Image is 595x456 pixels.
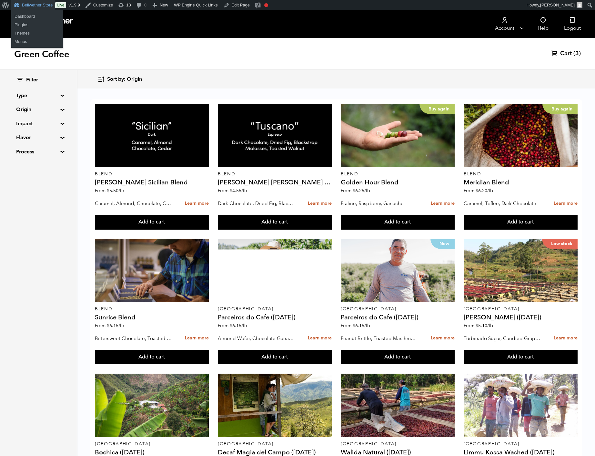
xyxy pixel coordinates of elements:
a: Learn more [185,197,209,211]
a: Learn more [308,331,332,345]
a: Learn more [431,331,455,345]
summary: Process [16,148,61,156]
p: Blend [95,307,209,311]
a: Buy again [464,104,578,167]
button: Add to cart [464,215,578,230]
span: /lb [364,188,370,194]
h1: Green Coffee [14,48,69,60]
div: Focus keyphrase not set [264,3,268,7]
p: [GEOGRAPHIC_DATA] [464,442,578,446]
a: Learn more [431,197,455,211]
p: [GEOGRAPHIC_DATA] [218,442,332,446]
bdi: 5.50 [107,188,124,194]
a: Cart (3) [551,50,581,57]
span: /lb [364,323,370,329]
summary: Flavor [16,134,61,141]
a: Logout [556,10,589,38]
a: New [341,239,455,302]
p: Praline, Raspberry, Ganache [341,199,418,208]
p: [GEOGRAPHIC_DATA] [95,442,209,446]
a: Help [530,10,556,38]
p: Caramel, Almond, Chocolate, Cedar [95,199,172,208]
button: Add to cart [341,350,455,365]
h4: Decaf Magia del Campo ([DATE]) [218,449,332,456]
h4: [PERSON_NAME] Sicilian Blend [95,179,209,186]
h4: Limmu Kossa Washed ([DATE]) [464,449,578,456]
span: /lb [118,188,124,194]
p: Bittersweet Chocolate, Toasted Marshmallow, Candied Orange, Praline [95,334,172,343]
p: Blend [95,172,209,176]
a: Low stock [464,239,578,302]
button: Add to cart [95,350,209,365]
p: New [430,239,455,249]
p: Turbinado Sugar, Candied Grapefruit, Spiced Plum [464,334,541,343]
p: Peanut Brittle, Toasted Marshmallow, Bittersweet Chocolate [341,334,418,343]
span: Cart [560,50,572,57]
span: $ [230,323,232,329]
span: [PERSON_NAME] [540,3,575,7]
h4: [PERSON_NAME] ([DATE]) [464,314,578,321]
button: Sort by: Origin [97,72,142,87]
p: [GEOGRAPHIC_DATA] [464,307,578,311]
bdi: 6.15 [107,323,124,329]
bdi: 6.20 [476,188,493,194]
a: Dashboard [11,12,63,21]
span: /lb [487,323,493,329]
button: Add to cart [95,215,209,230]
span: From [464,323,493,329]
button: Add to cart [464,350,578,365]
span: $ [353,323,355,329]
summary: Origin [16,106,61,113]
span: Sort by: Origin [107,76,142,83]
span: /lb [487,188,493,194]
p: Blend [341,172,455,176]
a: Buy again [341,104,455,167]
span: Filter [26,77,38,84]
span: From [95,188,124,194]
p: Almond Wafer, Chocolate Ganache, Bing Cherry [218,334,295,343]
h4: Sunrise Blend [95,314,209,321]
span: From [95,323,124,329]
a: Plugins [11,21,63,29]
bdi: 6.15 [230,323,247,329]
span: $ [353,188,355,194]
p: Blend [464,172,578,176]
span: $ [476,188,478,194]
ul: Bellwether Store [11,10,63,31]
bdi: 4.55 [230,188,247,194]
h4: Parceiros do Cafe ([DATE]) [218,314,332,321]
ul: Bellwether Store [11,27,63,48]
p: [GEOGRAPHIC_DATA] [218,307,332,311]
span: /lb [241,323,247,329]
a: Learn more [308,197,332,211]
a: Learn more [185,331,209,345]
span: From [218,323,247,329]
button: Add to cart [341,215,455,230]
summary: Impact [16,120,61,128]
button: Add to cart [218,350,332,365]
h4: Walida Natural ([DATE]) [341,449,455,456]
button: Add to cart [218,215,332,230]
p: Blend [218,172,332,176]
p: Buy again [542,104,578,114]
a: Menus [11,37,63,46]
p: Caramel, Toffee, Dark Chocolate [464,199,541,208]
a: Live [55,2,66,8]
bdi: 6.15 [353,323,370,329]
h4: Golden Hour Blend [341,179,455,186]
p: Low stock [542,239,578,249]
a: Learn more [554,197,578,211]
p: Buy again [419,104,455,114]
p: [GEOGRAPHIC_DATA] [341,307,455,311]
span: From [341,323,370,329]
span: From [464,188,493,194]
span: /lb [241,188,247,194]
h4: Bochica ([DATE]) [95,449,209,456]
span: $ [107,323,109,329]
span: From [218,188,247,194]
span: $ [476,323,478,329]
bdi: 5.10 [476,323,493,329]
h4: Parceiros do Cafe ([DATE]) [341,314,455,321]
span: /lb [118,323,124,329]
a: Themes [11,29,63,37]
